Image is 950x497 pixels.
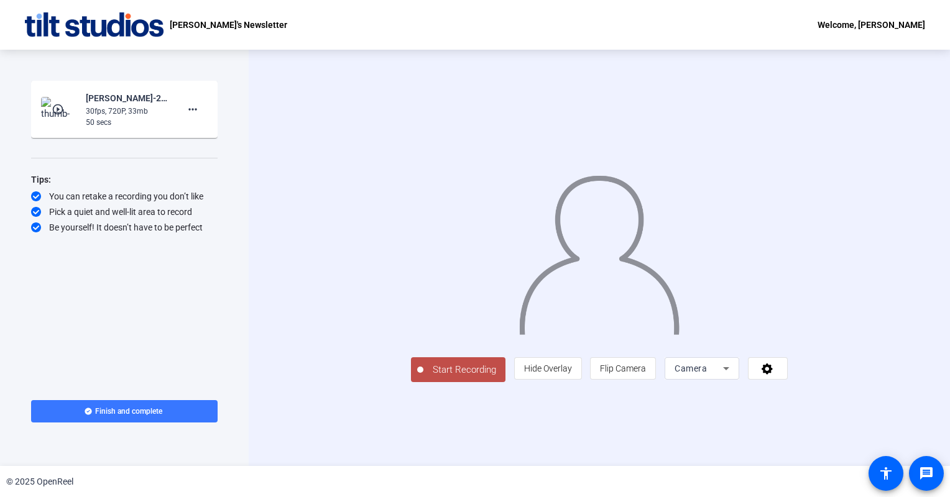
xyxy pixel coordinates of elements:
span: Hide Overlay [524,363,572,373]
img: overlay [518,165,681,335]
div: Pick a quiet and well-lit area to record [31,206,218,218]
button: Flip Camera [590,357,656,380]
mat-icon: more_horiz [185,102,200,117]
img: thumb-nail [41,97,78,122]
img: OpenReel logo [25,12,164,37]
div: Welcome, [PERSON_NAME] [818,17,925,32]
button: Start Recording [411,357,505,382]
mat-icon: message [919,466,934,481]
span: Flip Camera [600,363,646,373]
div: Tips: [31,172,218,187]
div: [PERSON_NAME]-25-16164250-OPT-[PERSON_NAME] Monthly N-[PERSON_NAME]-s Newsletter-1757338677843-we... [86,91,169,106]
div: 50 secs [86,117,169,128]
button: Hide Overlay [514,357,582,380]
mat-icon: play_circle_outline [52,103,67,116]
span: Finish and complete [95,406,162,416]
div: 30fps, 720P, 33mb [86,106,169,117]
span: Start Recording [423,363,505,377]
div: You can retake a recording you don’t like [31,190,218,203]
button: Finish and complete [31,400,218,422]
mat-icon: accessibility [879,466,893,481]
div: © 2025 OpenReel [6,475,73,488]
span: Camera [675,363,707,373]
p: [PERSON_NAME]'s Newsletter [170,17,287,32]
div: Be yourself! It doesn’t have to be perfect [31,221,218,234]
